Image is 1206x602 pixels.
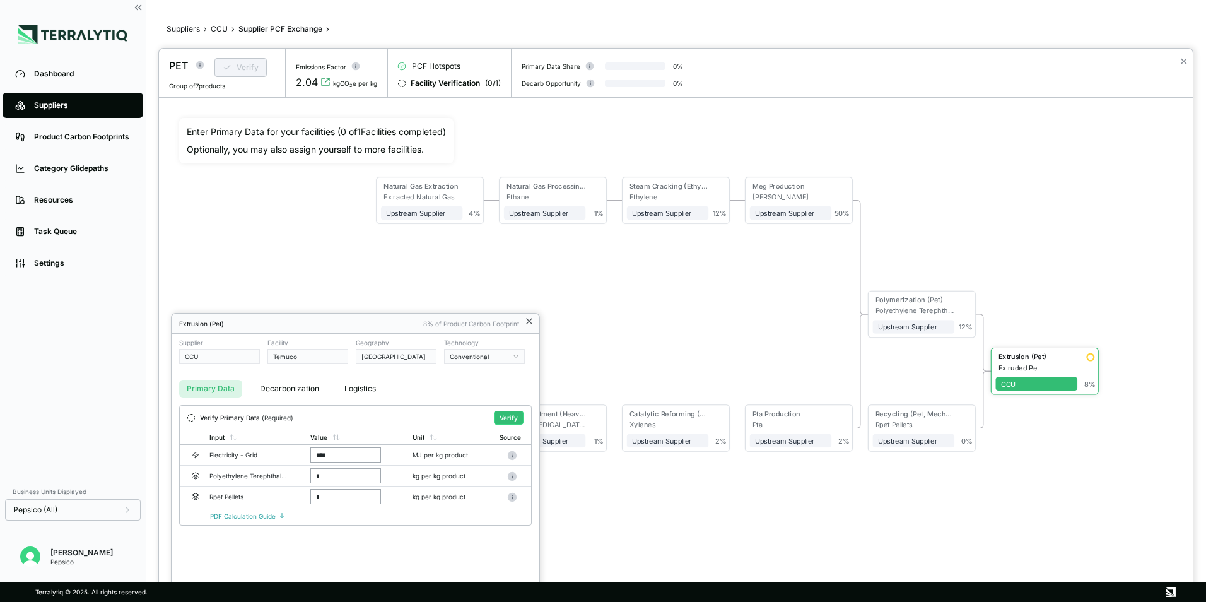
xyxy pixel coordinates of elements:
div: Source [500,434,521,441]
div: kg per kg product [413,472,483,480]
div: MJ per kg product [413,451,483,459]
div: Electricity - Grid [209,451,290,459]
div: Input [209,434,225,441]
button: Temuco [267,349,348,364]
div: Verify Primary Data [200,414,293,422]
div: [GEOGRAPHIC_DATA] [361,353,431,360]
div: Polyethylene Terephthalate (Pet) [209,472,290,480]
button: Primary Data [179,380,242,398]
div: 8% of Product Carbon Footprint [423,320,519,328]
div: Supplier [179,339,260,346]
div: Geography [356,339,436,346]
div: Unit [413,434,424,441]
div: RFI tabs [172,372,539,405]
div: Rpet Pellets [209,493,290,500]
div: kg per kg product [413,493,483,500]
div: Temuco [273,353,342,360]
button: CCU [179,349,260,364]
div: Technology [444,339,525,346]
div: Extrusion (Pet) [179,320,417,328]
button: Verify [494,411,524,425]
div: CCU [185,353,254,360]
div: Value [310,434,327,441]
button: [GEOGRAPHIC_DATA] [356,349,436,364]
button: Decarbonization [252,380,327,398]
span: (Required) [262,414,293,422]
div: Facility [267,339,348,346]
div: Conventional [450,353,510,360]
button: Logistics [337,380,383,398]
a: PDF Calculation Guide [210,512,286,520]
button: Conventional [444,349,525,364]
